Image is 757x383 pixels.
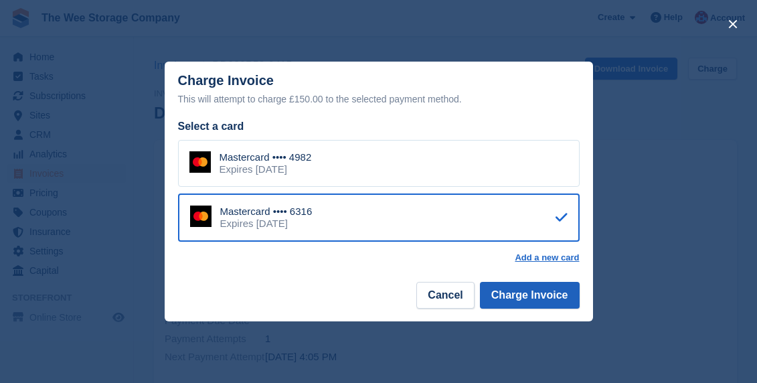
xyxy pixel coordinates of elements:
div: This will attempt to charge £150.00 to the selected payment method. [178,91,580,107]
div: Charge Invoice [178,73,580,107]
button: close [722,13,744,35]
div: Mastercard •••• 4982 [220,151,312,163]
img: Mastercard Logo [190,206,212,227]
button: Cancel [416,282,474,309]
div: Expires [DATE] [220,163,312,175]
div: Mastercard •••• 6316 [220,206,313,218]
img: Mastercard Logo [189,151,211,173]
button: Charge Invoice [480,282,580,309]
a: Add a new card [515,252,579,263]
div: Expires [DATE] [220,218,313,230]
div: Select a card [178,119,580,135]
